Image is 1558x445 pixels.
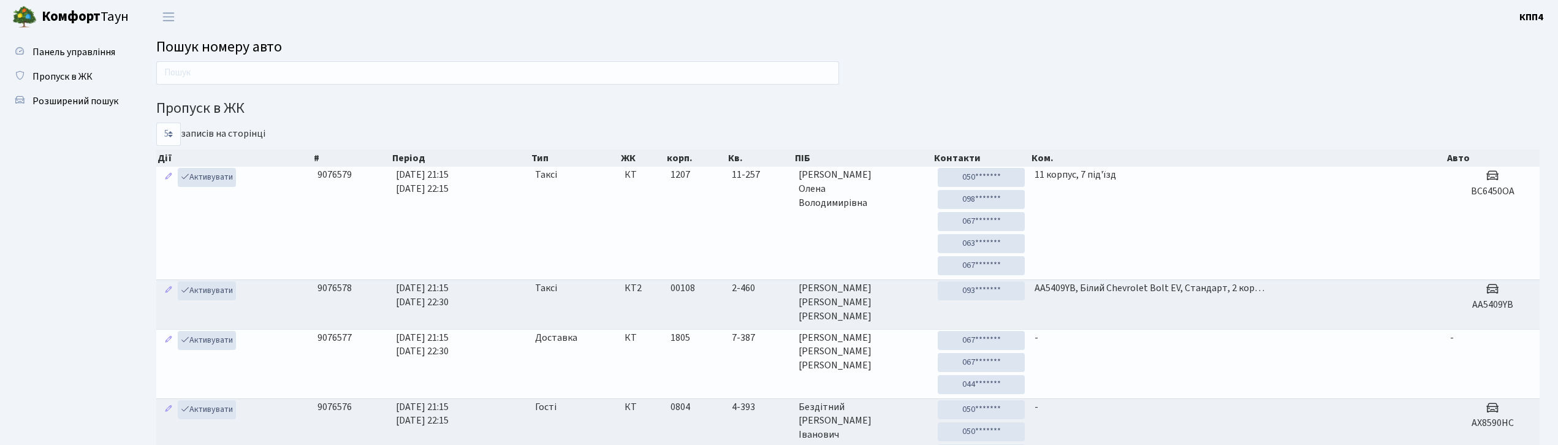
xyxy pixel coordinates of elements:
span: [DATE] 21:15 [DATE] 22:30 [396,331,449,359]
span: Панель управління [32,45,115,59]
a: Активувати [178,400,236,419]
span: [DATE] 21:15 [DATE] 22:15 [396,400,449,428]
a: Редагувати [161,168,176,187]
span: [PERSON_NAME] Олена Володимирівна [799,168,928,210]
th: Кв. [727,150,794,167]
span: Гості [535,400,557,414]
span: [DATE] 21:15 [DATE] 22:15 [396,168,449,196]
span: 7-387 [732,331,789,345]
a: Активувати [178,281,236,300]
h5: АХ8590НС [1450,417,1535,429]
h5: BC6450OA [1450,186,1535,197]
span: Пошук номеру авто [156,36,282,58]
span: - [1035,400,1038,414]
span: КТ2 [625,281,661,295]
th: корп. [666,150,727,167]
span: [PERSON_NAME] [PERSON_NAME] [PERSON_NAME] [799,281,928,324]
input: Пошук [156,61,839,85]
th: Авто [1446,150,1540,167]
span: Таун [42,7,129,28]
span: Доставка [535,331,577,345]
th: ПІБ [794,150,933,167]
span: 4-393 [732,400,789,414]
a: Панель управління [6,40,129,64]
span: 00108 [671,281,695,295]
a: Редагувати [161,281,176,300]
span: 9076576 [317,400,352,414]
span: [PERSON_NAME] [PERSON_NAME] [PERSON_NAME] [799,331,928,373]
a: Редагувати [161,331,176,350]
th: ЖК [620,150,666,167]
span: Таксі [535,281,557,295]
span: 2-460 [732,281,789,295]
a: КПП4 [1519,10,1543,25]
span: AA5409YB, Білий Chevrolet Bolt EV, Стандарт, 2 кор… [1035,281,1264,295]
span: Пропуск в ЖК [32,70,93,83]
h4: Пропуск в ЖК [156,100,1540,118]
th: Дії [156,150,313,167]
span: - [1035,331,1038,344]
span: КТ [625,168,661,182]
span: Таксі [535,168,557,182]
span: 11 корпус, 7 під'їзд [1035,168,1116,181]
h5: AA5409YB [1450,299,1535,311]
span: 9076577 [317,331,352,344]
b: КПП4 [1519,10,1543,24]
th: Ком. [1030,150,1446,167]
th: Період [391,150,530,167]
th: Контакти [933,150,1030,167]
span: 0804 [671,400,690,414]
span: 9076579 [317,168,352,181]
a: Активувати [178,331,236,350]
a: Розширений пошук [6,89,129,113]
span: Бездітний [PERSON_NAME] Іванович [799,400,928,443]
span: Розширений пошук [32,94,118,108]
span: [DATE] 21:15 [DATE] 22:30 [396,281,449,309]
span: КТ [625,400,661,414]
select: записів на сторінці [156,123,181,146]
a: Пропуск в ЖК [6,64,129,89]
span: 9076578 [317,281,352,295]
span: 11-257 [732,168,789,182]
a: Активувати [178,168,236,187]
img: logo.png [12,5,37,29]
span: КТ [625,331,661,345]
a: Редагувати [161,400,176,419]
b: Комфорт [42,7,101,26]
span: 1805 [671,331,690,344]
th: # [313,150,392,167]
button: Переключити навігацію [153,7,184,27]
label: записів на сторінці [156,123,265,146]
span: - [1450,331,1454,344]
th: Тип [530,150,620,167]
span: 1207 [671,168,690,181]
